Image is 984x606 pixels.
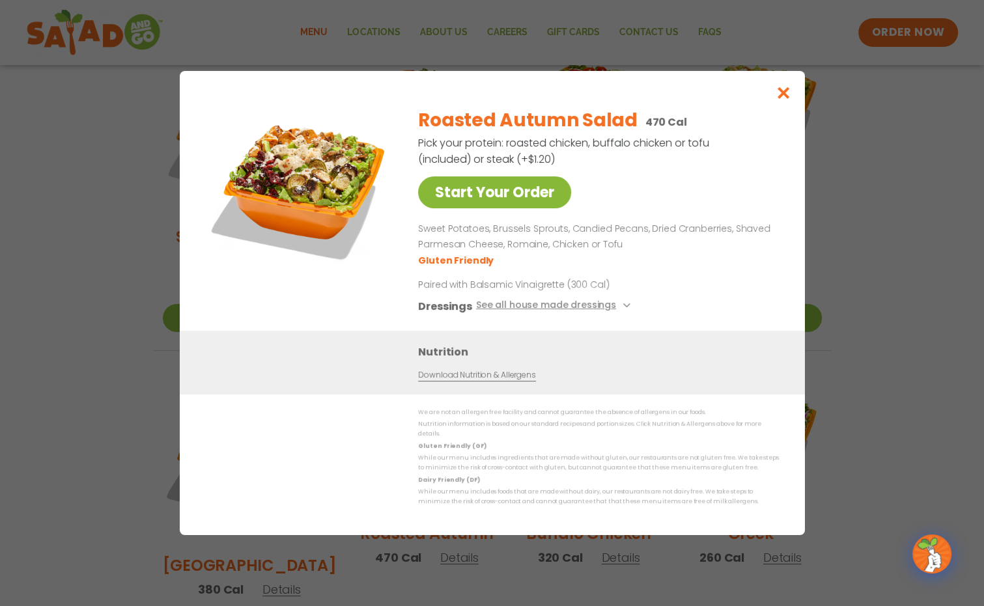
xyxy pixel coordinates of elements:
p: Paired with Balsamic Vinaigrette (300 Cal) [418,278,659,292]
img: wpChatIcon [914,536,950,572]
p: Nutrition information is based on our standard recipes and portion sizes. Click Nutrition & Aller... [418,419,779,439]
p: We are not an allergen free facility and cannot guarantee the absence of allergens in our foods. [418,407,779,417]
a: Start Your Order [418,176,571,208]
p: While our menu includes foods that are made without dairy, our restaurants are not dairy free. We... [418,487,779,507]
strong: Dairy Friendly (DF) [418,476,479,484]
p: Pick your protein: roasted chicken, buffalo chicken or tofu (included) or steak (+$1.20) [418,135,711,167]
li: Gluten Friendly [418,254,496,268]
img: Featured product photo for Roasted Autumn Salad [209,97,391,279]
p: 470 Cal [645,114,686,130]
h3: Nutrition [418,344,785,360]
p: While our menu includes ingredients that are made without gluten, our restaurants are not gluten ... [418,453,779,473]
h3: Dressings [418,298,472,314]
h2: Roasted Autumn Salad [418,107,637,134]
button: See all house made dressings [475,298,634,314]
p: Sweet Potatoes, Brussels Sprouts, Candied Pecans, Dried Cranberries, Shaved Parmesan Cheese, Roma... [418,221,774,253]
button: Close modal [762,71,804,115]
a: Download Nutrition & Allergens [418,369,535,381]
strong: Gluten Friendly (GF) [418,442,486,450]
